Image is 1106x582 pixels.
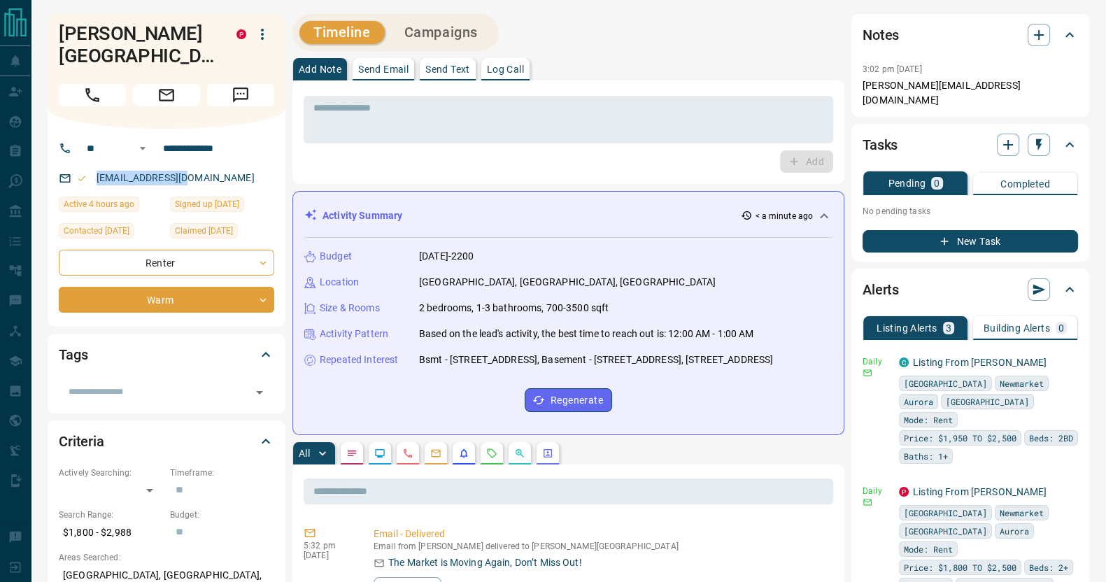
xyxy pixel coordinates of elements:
p: Pending [888,178,926,188]
p: Actively Searching: [59,467,163,479]
svg: Calls [402,448,413,459]
div: Fri Aug 15 2025 [59,223,163,243]
p: Activity Summary [322,208,402,223]
span: Price: $1,800 TO $2,500 [904,560,1016,574]
h2: Tags [59,343,87,366]
span: Newmarket [1000,506,1044,520]
div: property.ca [899,487,909,497]
svg: Requests [486,448,497,459]
p: 5:32 pm [304,541,353,551]
span: Email [133,84,200,106]
h2: Tasks [863,134,898,156]
p: Budget: [170,509,274,521]
span: Aurora [904,395,933,409]
div: condos.ca [899,357,909,367]
p: [PERSON_NAME][EMAIL_ADDRESS][DOMAIN_NAME] [863,78,1078,108]
div: Tags [59,338,274,371]
p: Search Range: [59,509,163,521]
p: Send Email [358,64,409,74]
p: Daily [863,485,891,497]
p: Location [320,275,359,290]
button: Open [250,383,269,402]
button: Campaigns [390,21,492,44]
p: 3:02 pm [DATE] [863,64,922,74]
p: $1,800 - $2,988 [59,521,163,544]
p: 3 [946,323,951,333]
div: Mon Aug 18 2025 [59,197,163,216]
svg: Email [863,497,872,507]
p: Bsmt - [STREET_ADDRESS], Basement - [STREET_ADDRESS], [STREET_ADDRESS] [419,353,773,367]
p: Activity Pattern [320,327,388,341]
div: Notes [863,18,1078,52]
p: Email - Delivered [374,527,828,541]
div: Tasks [863,128,1078,162]
div: Fri Aug 15 2025 [170,223,274,243]
div: Activity Summary< a minute ago [304,203,832,229]
span: Beds: 2+ [1029,560,1068,574]
span: Mode: Rent [904,542,953,556]
svg: Email Valid [77,173,87,183]
span: Baths: 1+ [904,449,948,463]
span: Contacted [DATE] [64,224,129,238]
div: Alerts [863,273,1078,306]
span: Signed up [DATE] [175,197,239,211]
p: Based on the lead's activity, the best time to reach out is: 12:00 AM - 1:00 AM [419,327,753,341]
div: Thu Jul 31 2025 [170,197,274,216]
p: Timeframe: [170,467,274,479]
svg: Opportunities [514,448,525,459]
svg: Notes [346,448,357,459]
a: Listing From [PERSON_NAME] [913,357,1047,368]
span: Active 4 hours ago [64,197,134,211]
span: [GEOGRAPHIC_DATA] [904,506,987,520]
p: The Market is Moving Again, Don’t Miss Out! [388,555,582,570]
button: New Task [863,230,1078,253]
svg: Lead Browsing Activity [374,448,385,459]
p: Daily [863,355,891,368]
button: Open [134,140,151,157]
p: No pending tasks [863,201,1078,222]
p: Size & Rooms [320,301,380,315]
p: [DATE]-2200 [419,249,474,264]
span: Beds: 2BD [1029,431,1073,445]
span: Newmarket [1000,376,1044,390]
p: Send Text [425,64,470,74]
button: Regenerate [525,388,612,412]
span: Aurora [1000,524,1029,538]
p: Areas Searched: [59,551,274,564]
p: All [299,448,310,458]
svg: Email [863,368,872,378]
h2: Notes [863,24,899,46]
span: Call [59,84,126,106]
p: Log Call [487,64,524,74]
p: < a minute ago [755,210,813,222]
h1: [PERSON_NAME][GEOGRAPHIC_DATA] [59,22,215,67]
h2: Alerts [863,278,899,301]
a: [EMAIL_ADDRESS][DOMAIN_NAME] [97,172,255,183]
svg: Listing Alerts [458,448,469,459]
p: Listing Alerts [877,323,937,333]
span: Claimed [DATE] [175,224,233,238]
span: [GEOGRAPHIC_DATA] [904,524,987,538]
svg: Emails [430,448,441,459]
h2: Criteria [59,430,104,453]
div: Renter [59,250,274,276]
p: [DATE] [304,551,353,560]
p: 0 [934,178,940,188]
span: [GEOGRAPHIC_DATA] [904,376,987,390]
div: property.ca [236,29,246,39]
span: Message [207,84,274,106]
p: Completed [1000,179,1050,189]
span: Price: $1,950 TO $2,500 [904,431,1016,445]
p: 0 [1058,323,1064,333]
p: Add Note [299,64,341,74]
div: Criteria [59,425,274,458]
p: [GEOGRAPHIC_DATA], [GEOGRAPHIC_DATA], [GEOGRAPHIC_DATA] [419,275,716,290]
div: Warm [59,287,274,313]
p: 2 bedrooms, 1-3 bathrooms, 700-3500 sqft [419,301,609,315]
p: Email from [PERSON_NAME] delivered to [PERSON_NAME][GEOGRAPHIC_DATA] [374,541,828,551]
span: Mode: Rent [904,413,953,427]
button: Timeline [299,21,385,44]
span: [GEOGRAPHIC_DATA] [946,395,1029,409]
a: Listing From [PERSON_NAME] [913,486,1047,497]
p: Budget [320,249,352,264]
